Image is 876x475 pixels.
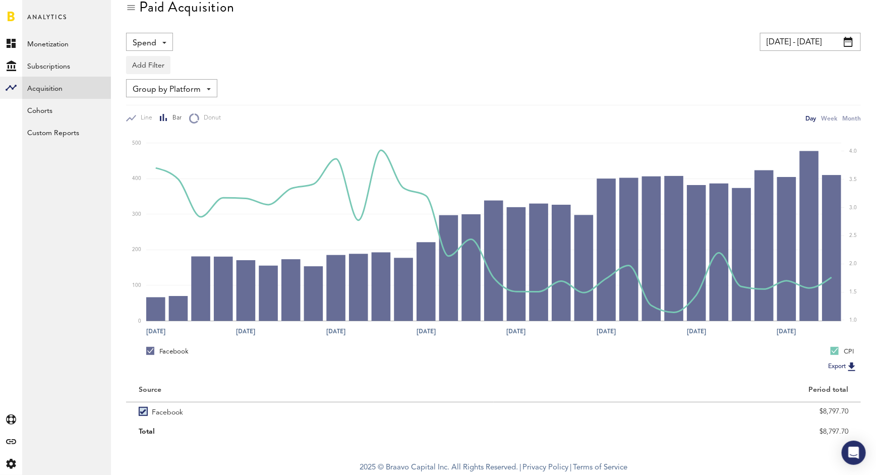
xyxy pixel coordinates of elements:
[22,121,111,143] a: Custom Reports
[132,212,141,217] text: 300
[846,361,858,373] img: Export
[506,327,525,336] text: [DATE]
[132,248,141,253] text: 200
[805,113,816,124] div: Day
[199,114,221,123] span: Donut
[22,54,111,77] a: Subscriptions
[139,386,161,394] div: Source
[849,149,857,154] text: 4.0
[326,327,345,336] text: [DATE]
[849,205,857,210] text: 3.0
[132,141,141,146] text: 500
[506,386,849,394] div: Period total
[825,360,861,373] button: Export
[236,327,255,336] text: [DATE]
[152,402,183,420] span: Facebook
[842,441,866,465] div: Open Intercom Messenger
[849,233,857,239] text: 2.5
[849,318,857,323] text: 1.0
[417,327,436,336] text: [DATE]
[687,327,706,336] text: [DATE]
[139,424,481,439] div: Total
[132,283,141,288] text: 100
[168,114,182,123] span: Bar
[506,424,849,439] div: $8,797.70
[573,464,627,471] a: Terms of Service
[132,176,141,182] text: 400
[842,113,861,124] div: Month
[146,347,189,356] div: Facebook
[146,327,165,336] text: [DATE]
[597,327,616,336] text: [DATE]
[21,7,57,16] span: Support
[821,113,837,124] div: Week
[22,32,111,54] a: Monetization
[126,56,170,74] button: Add Filter
[22,77,111,99] a: Acquisition
[138,319,141,324] text: 0
[831,347,854,356] div: CPI
[133,81,201,98] span: Group by Platform
[522,464,568,471] a: Privacy Policy
[849,177,857,182] text: 3.5
[777,327,796,336] text: [DATE]
[22,99,111,121] a: Cohorts
[849,262,857,267] text: 2.0
[133,35,156,52] span: Spend
[136,114,152,123] span: Line
[27,11,67,32] span: Analytics
[849,289,857,294] text: 1.5
[506,404,849,419] div: $8,797.70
